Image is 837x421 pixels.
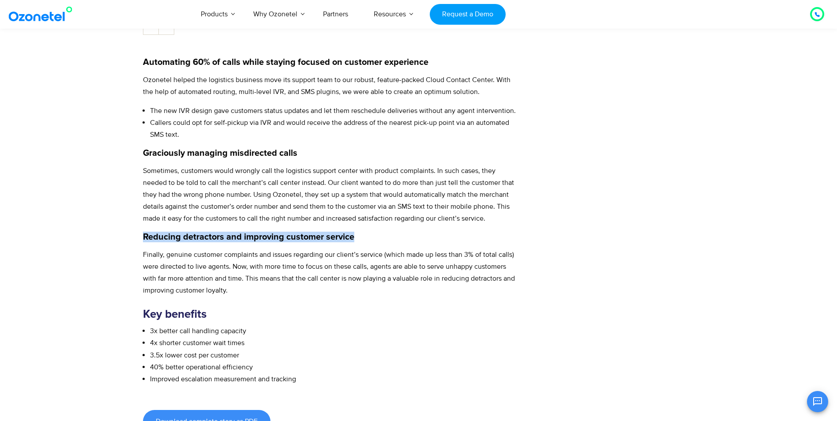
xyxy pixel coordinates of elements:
li: 3x better call handling capacity [150,325,519,337]
li: 3.5x lower cost per customer [150,350,519,361]
strong: Graciously managing misdirected calls [143,149,297,158]
li: 4x shorter customer wait times [150,337,519,349]
li: 40% better operational efficiency [150,361,519,373]
strong: Reducing detractors and improving customer service [143,233,354,241]
a: Request a Demo [430,4,505,25]
p: Ozonetel helped the logistics business move its support team to our robust, feature-packed Cloud ... [143,74,519,98]
strong: Key benefits [143,308,206,320]
li: Callers could opt for self-pickup via IVR and would receive the address of the nearest pick-up po... [150,117,519,141]
button: Open chat [807,391,828,412]
strong: Automating 60% of calls while staying focused on customer experience [143,58,428,67]
li: The new IVR design gave customers status updates and let them reschedule deliveries without any a... [150,105,519,117]
li: Improved escalation measurement and tracking [150,373,519,385]
p: Finally, genuine customer complaints and issues regarding our client’s service (which made up les... [143,249,519,297]
p: Sometimes, customers would wrongly call the logistics support center with product complaints. In ... [143,165,519,225]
